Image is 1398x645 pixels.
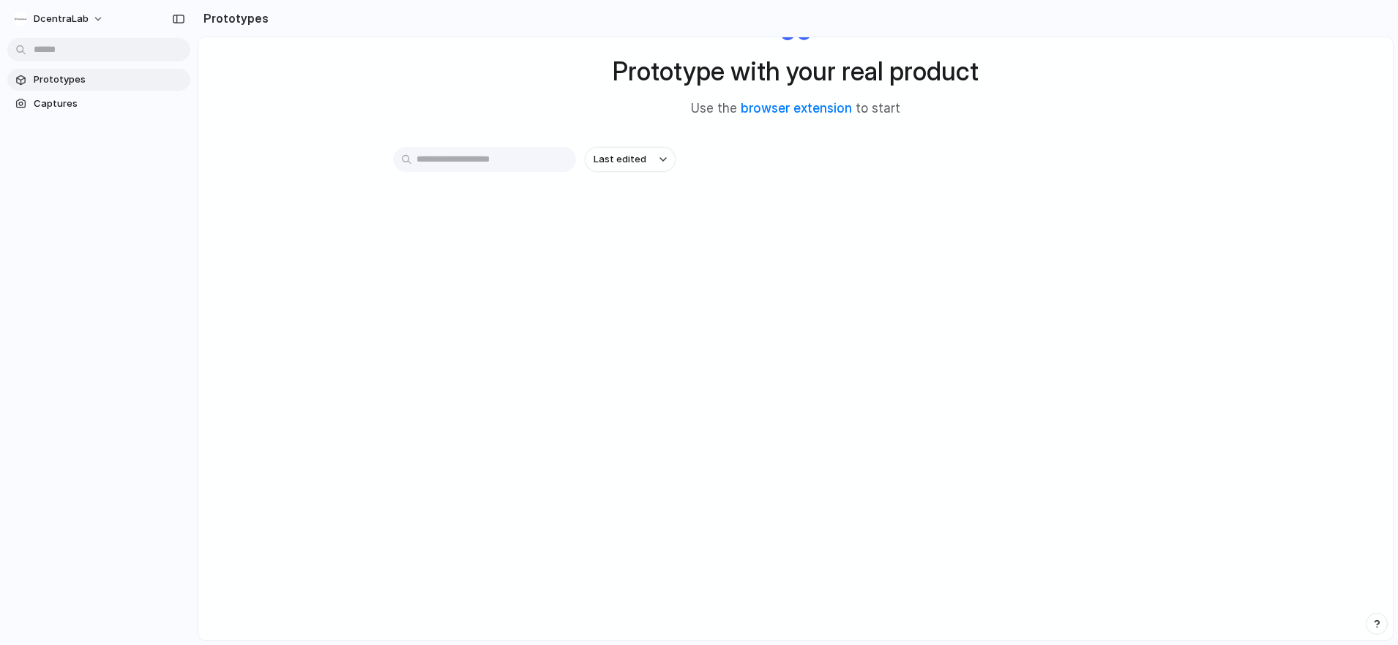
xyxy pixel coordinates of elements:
button: DcentraLab [7,7,111,31]
span: Captures [34,97,184,111]
span: Prototypes [34,72,184,87]
button: Last edited [585,147,676,172]
a: Captures [7,93,190,115]
h2: Prototypes [198,10,269,27]
a: browser extension [741,101,852,116]
span: Last edited [594,152,646,167]
a: Prototypes [7,69,190,91]
span: Use the to start [691,99,900,118]
span: DcentraLab [34,12,89,26]
h1: Prototype with your real product [613,52,979,91]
